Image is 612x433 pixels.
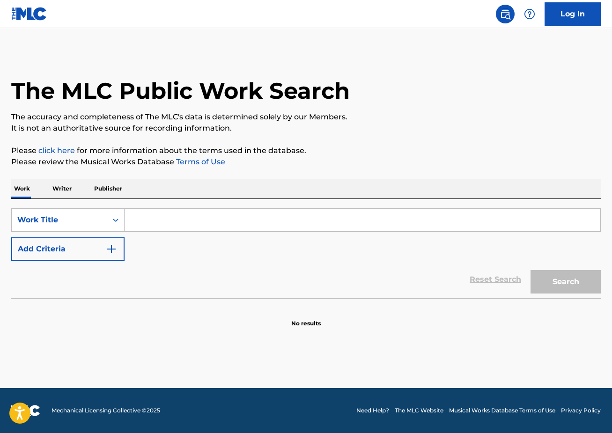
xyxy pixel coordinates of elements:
[395,406,443,415] a: The MLC Website
[11,145,601,156] p: Please for more information about the terms used in the database.
[11,111,601,123] p: The accuracy and completeness of The MLC's data is determined solely by our Members.
[500,8,511,20] img: search
[91,179,125,198] p: Publisher
[11,7,47,21] img: MLC Logo
[17,214,102,226] div: Work Title
[38,146,75,155] a: click here
[545,2,601,26] a: Log In
[11,156,601,168] p: Please review the Musical Works Database
[561,406,601,415] a: Privacy Policy
[52,406,160,415] span: Mechanical Licensing Collective © 2025
[11,179,33,198] p: Work
[356,406,389,415] a: Need Help?
[524,8,535,20] img: help
[11,237,125,261] button: Add Criteria
[11,123,601,134] p: It is not an authoritative source for recording information.
[291,308,321,328] p: No results
[565,388,612,433] iframe: Chat Widget
[449,406,555,415] a: Musical Works Database Terms of Use
[496,5,515,23] a: Public Search
[174,157,225,166] a: Terms of Use
[11,77,350,105] h1: The MLC Public Work Search
[11,208,601,298] form: Search Form
[106,243,117,255] img: 9d2ae6d4665cec9f34b9.svg
[11,405,40,416] img: logo
[520,5,539,23] div: Help
[50,179,74,198] p: Writer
